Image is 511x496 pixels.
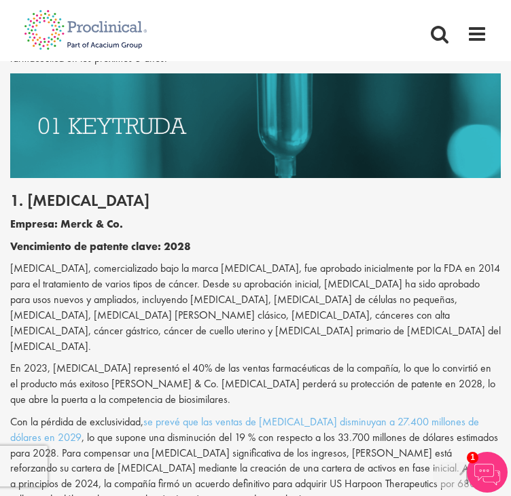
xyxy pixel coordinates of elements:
font: Empresa: Merck & Co. [10,217,123,231]
font: 1 [470,453,475,462]
font: Con la pérdida de exclusividad, [10,414,143,429]
font: [MEDICAL_DATA], comercializado bajo la marca [MEDICAL_DATA], fue aprobado inicialmente por la FDA... [10,261,501,353]
img: Chatbot [467,452,508,493]
font: Aquí reunimos 10 vencimientos de patentes que afectarán a algunos de los actores más importantes ... [10,35,491,65]
font: En 2023, [MEDICAL_DATA] representó el 40% de las ventas farmacéuticas de la compañía, lo que lo c... [10,361,495,406]
a: se prevé que las ventas de [MEDICAL_DATA] disminuyan a 27.400 millones de dólares en 2029 [10,414,479,444]
font: Vencimiento de patente clave: 2028 [10,239,191,253]
font: 1. [MEDICAL_DATA] [10,190,149,211]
